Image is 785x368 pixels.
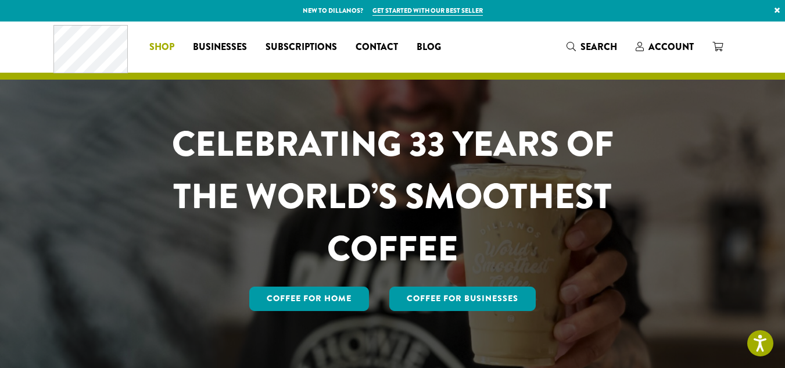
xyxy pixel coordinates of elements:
span: Blog [417,40,441,55]
a: Search [557,37,626,56]
span: Account [648,40,694,53]
span: Businesses [193,40,247,55]
a: Coffee for Home [249,287,369,311]
a: Shop [140,38,184,56]
span: Search [580,40,617,53]
span: Subscriptions [266,40,337,55]
h1: CELEBRATING 33 YEARS OF THE WORLD’S SMOOTHEST COFFEE [138,118,648,275]
span: Contact [356,40,398,55]
span: Shop [149,40,174,55]
a: Get started with our best seller [372,6,483,16]
a: Coffee For Businesses [389,287,536,311]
